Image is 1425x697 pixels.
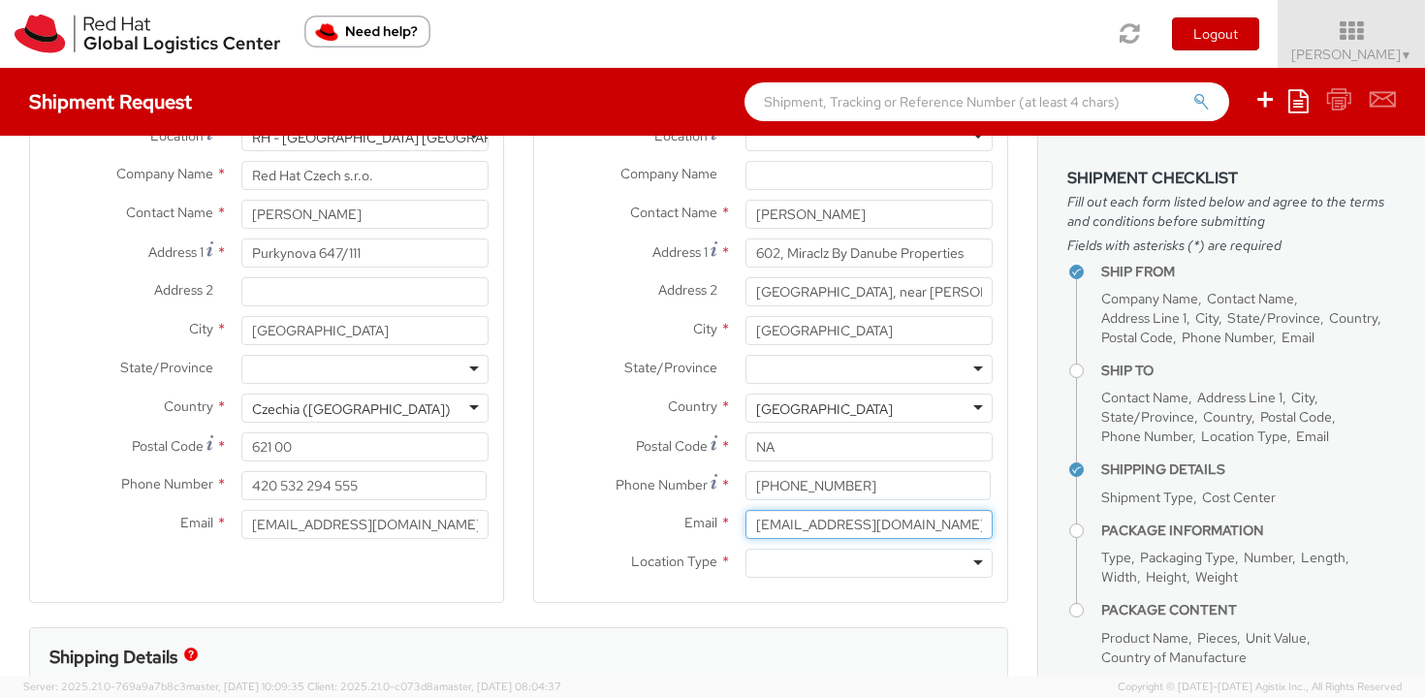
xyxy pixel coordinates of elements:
[631,553,717,570] span: Location Type
[307,680,561,693] span: Client: 2025.21.0-c073d8a
[1291,389,1314,406] span: City
[1301,549,1346,566] span: Length
[652,243,708,261] span: Address 1
[1101,462,1396,477] h4: Shipping Details
[1101,629,1188,647] span: Product Name
[624,359,717,376] span: State/Province
[1101,265,1396,279] h4: Ship From
[1195,309,1219,327] span: City
[1067,170,1396,187] h3: Shipment Checklist
[1101,364,1396,378] h4: Ship To
[1101,523,1396,538] h4: Package Information
[693,320,717,337] span: City
[1101,408,1194,426] span: State/Province
[1203,408,1251,426] span: Country
[654,127,708,144] span: Location
[744,82,1229,121] input: Shipment, Tracking or Reference Number (at least 4 chars)
[1401,48,1412,63] span: ▼
[252,128,579,147] div: RH - [GEOGRAPHIC_DATA] [GEOGRAPHIC_DATA] - B
[15,15,280,53] img: rh-logistics-00dfa346123c4ec078e1.svg
[1197,629,1237,647] span: Pieces
[1101,549,1131,566] span: Type
[164,397,213,415] span: Country
[1227,309,1320,327] span: State/Province
[132,437,204,455] span: Postal Code
[1201,428,1287,445] span: Location Type
[630,204,717,221] span: Contact Name
[29,91,192,112] h4: Shipment Request
[186,680,304,693] span: master, [DATE] 10:09:35
[1329,309,1377,327] span: Country
[684,514,717,531] span: Email
[304,16,430,48] button: Need help?
[1172,17,1259,50] button: Logout
[1195,568,1238,586] span: Weight
[620,165,717,182] span: Company Name
[1101,329,1173,346] span: Postal Code
[121,475,213,492] span: Phone Number
[439,680,561,693] span: master, [DATE] 08:04:37
[126,204,213,221] span: Contact Name
[636,437,708,455] span: Postal Code
[148,243,204,261] span: Address 1
[756,399,893,419] div: [GEOGRAPHIC_DATA]
[1118,680,1402,695] span: Copyright © [DATE]-[DATE] Agistix Inc., All Rights Reserved
[1101,290,1198,307] span: Company Name
[1067,236,1396,255] span: Fields with asterisks (*) are required
[1197,389,1282,406] span: Address Line 1
[1140,549,1235,566] span: Packaging Type
[1101,568,1137,586] span: Width
[1101,389,1188,406] span: Contact Name
[1291,46,1412,63] span: [PERSON_NAME]
[658,281,717,299] span: Address 2
[1067,192,1396,231] span: Fill out each form listed below and agree to the terms and conditions before submitting
[1101,309,1187,327] span: Address Line 1
[1101,649,1247,666] span: Country of Manufacture
[49,648,177,667] h3: Shipping Details
[1244,549,1292,566] span: Number
[1101,603,1396,618] h4: Package Content
[1182,329,1273,346] span: Phone Number
[116,165,213,182] span: Company Name
[1101,489,1193,506] span: Shipment Type
[120,359,213,376] span: State/Province
[252,399,451,419] div: Czechia ([GEOGRAPHIC_DATA])
[616,476,708,493] span: Phone Number
[1207,290,1294,307] span: Contact Name
[1246,629,1307,647] span: Unit Value
[180,514,213,531] span: Email
[1202,489,1276,506] span: Cost Center
[1260,408,1332,426] span: Postal Code
[668,397,717,415] span: Country
[1101,428,1192,445] span: Phone Number
[189,320,213,337] span: City
[150,127,204,144] span: Location
[1146,568,1187,586] span: Height
[154,281,213,299] span: Address 2
[1282,329,1314,346] span: Email
[1296,428,1329,445] span: Email
[23,680,304,693] span: Server: 2025.21.0-769a9a7b8c3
